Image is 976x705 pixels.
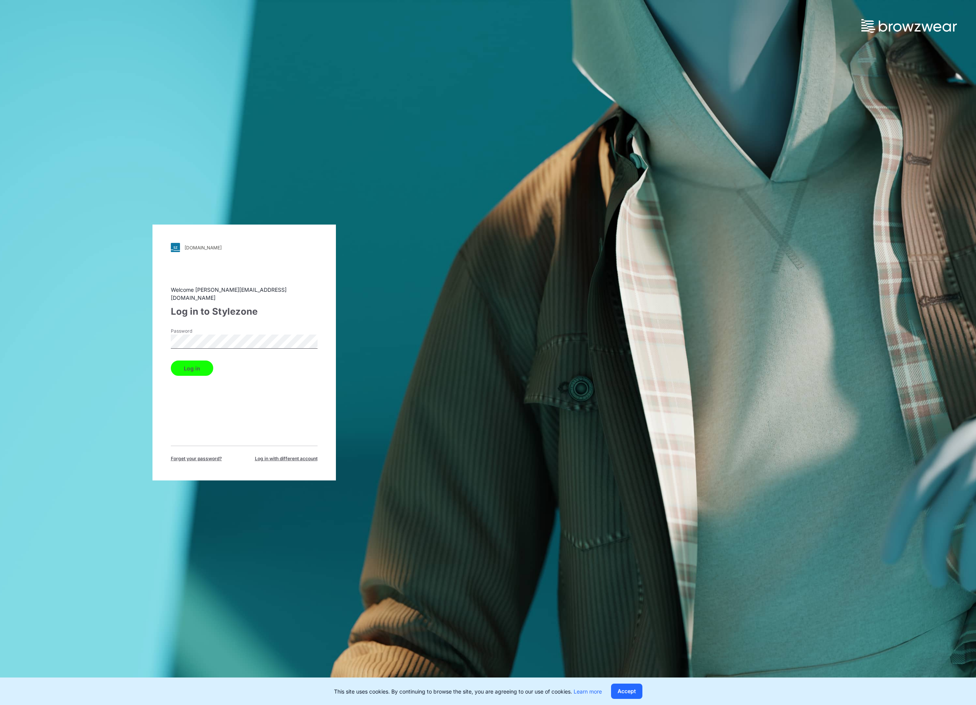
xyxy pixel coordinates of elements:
img: browzwear-logo.73288ffb.svg [861,19,957,33]
a: Learn more [574,688,602,695]
span: Forget your password? [171,455,222,462]
div: Welcome [PERSON_NAME][EMAIL_ADDRESS][DOMAIN_NAME] [171,286,318,302]
div: [DOMAIN_NAME] [185,245,222,251]
span: Log in with different account [255,455,318,462]
img: svg+xml;base64,PHN2ZyB3aWR0aD0iMjgiIGhlaWdodD0iMjgiIHZpZXdCb3g9IjAgMCAyOCAyOCIgZmlsbD0ibm9uZSIgeG... [171,243,180,252]
a: [DOMAIN_NAME] [171,243,318,252]
p: This site uses cookies. By continuing to browse the site, you are agreeing to our use of cookies. [334,687,602,695]
div: Log in to Stylezone [171,305,318,319]
button: Accept [611,684,642,699]
button: Log in [171,361,213,376]
label: Password [171,328,224,335]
